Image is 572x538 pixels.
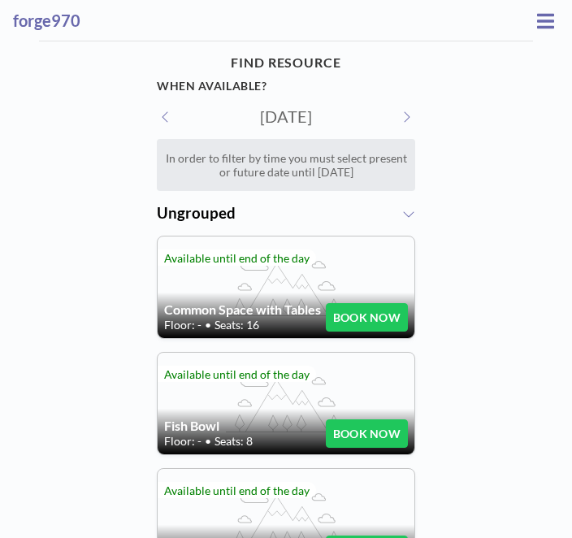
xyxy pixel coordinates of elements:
span: Available until end of the day [164,484,310,497]
h3: forge970 [13,11,532,31]
span: Seats: 8 [214,434,253,449]
div: In order to filter by time you must select present or future date until [DATE] [157,139,415,191]
h4: FIND RESOURCE [157,48,415,77]
span: Seats: 16 [214,318,259,332]
span: Floor: - [164,318,201,332]
h4: Common Space with Tables [164,302,326,318]
span: • [205,434,211,449]
span: Available until end of the day [164,251,310,265]
button: BOOK NOW [326,419,408,448]
span: • [205,318,211,332]
span: Ungrouped [157,204,236,222]
button: BOOK NOW [326,303,408,332]
h4: Fish Bowl [164,418,326,434]
span: Available until end of the day [164,367,310,381]
span: Floor: - [164,434,201,449]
